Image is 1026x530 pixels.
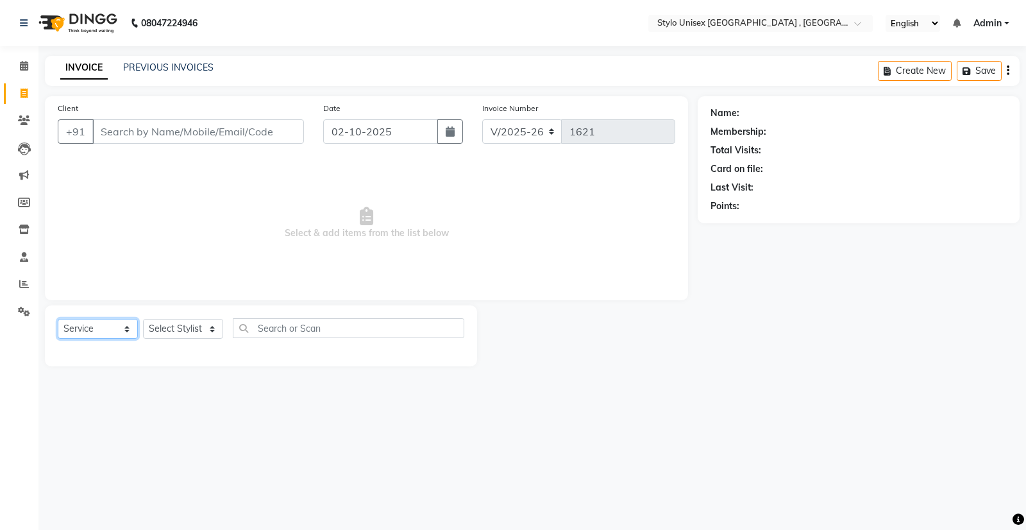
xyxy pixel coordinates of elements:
label: Client [58,103,78,114]
button: +91 [58,119,94,144]
div: Membership: [711,125,766,139]
div: Points: [711,200,739,213]
img: logo [33,5,121,41]
span: Select & add items from the list below [58,159,675,287]
input: Search by Name/Mobile/Email/Code [92,119,304,144]
b: 08047224946 [141,5,198,41]
div: Card on file: [711,162,763,176]
button: Save [957,61,1002,81]
a: INVOICE [60,56,108,80]
input: Search or Scan [233,318,464,338]
div: Last Visit: [711,181,753,194]
div: Total Visits: [711,144,761,157]
label: Date [323,103,341,114]
div: Name: [711,107,739,120]
button: Create New [878,61,952,81]
label: Invoice Number [482,103,538,114]
a: PREVIOUS INVOICES [123,62,214,73]
span: Admin [973,17,1002,30]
